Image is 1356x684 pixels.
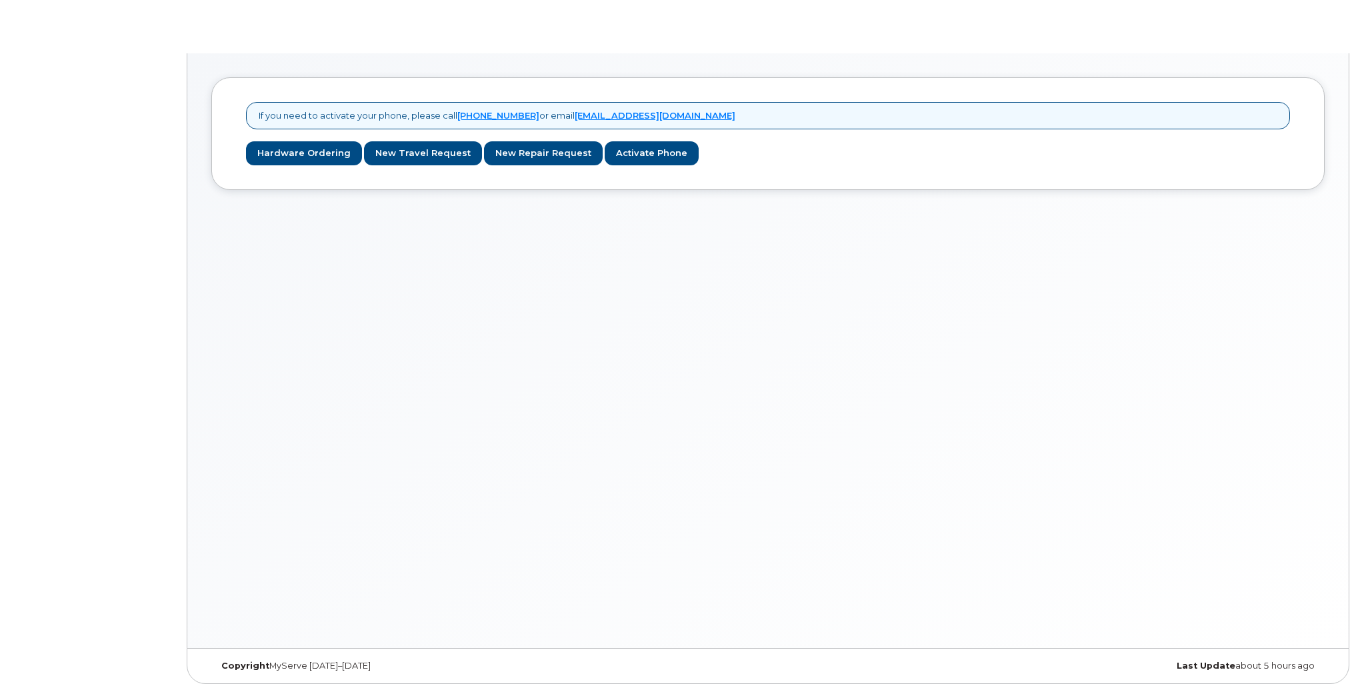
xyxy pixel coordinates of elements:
[575,110,735,121] a: [EMAIL_ADDRESS][DOMAIN_NAME]
[1177,661,1235,671] strong: Last Update
[605,141,699,166] a: Activate Phone
[953,661,1325,671] div: about 5 hours ago
[221,661,269,671] strong: Copyright
[246,141,362,166] a: Hardware Ordering
[211,661,583,671] div: MyServe [DATE]–[DATE]
[457,110,539,121] a: [PHONE_NUMBER]
[484,141,603,166] a: New Repair Request
[364,141,482,166] a: New Travel Request
[259,109,735,122] p: If you need to activate your phone, please call or email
